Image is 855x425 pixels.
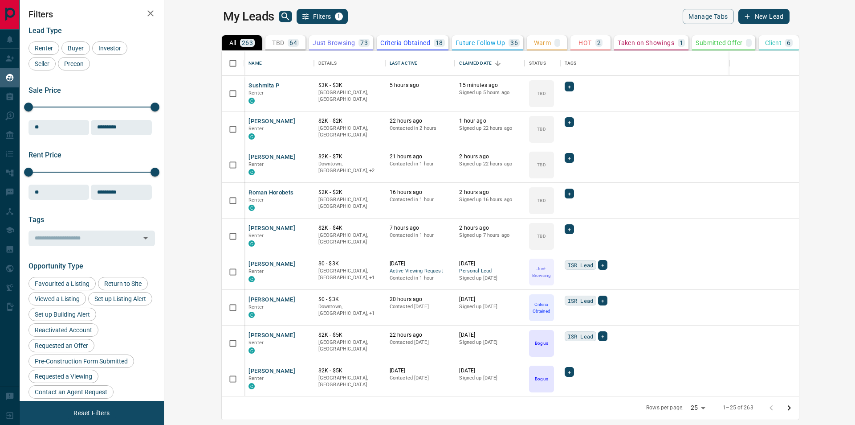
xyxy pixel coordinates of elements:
div: condos.ca [248,98,255,104]
p: Signed up [DATE] [459,275,520,282]
span: Renter [248,126,264,132]
span: Lead Type [28,26,62,35]
p: [DATE] [459,367,520,375]
div: Reactivated Account [28,323,98,337]
p: 36 [510,40,518,46]
span: Viewed a Listing [32,295,83,302]
p: 7 hours ago [390,224,451,232]
span: Renter [32,45,56,52]
p: Submitted Offer [696,40,742,46]
p: 5 hours ago [390,82,451,89]
span: Investor [95,45,124,52]
button: [PERSON_NAME] [248,260,295,268]
p: 15 minutes ago [459,82,520,89]
p: - [556,40,558,46]
div: Contact an Agent Request [28,385,114,399]
span: Renter [248,233,264,239]
span: Renter [248,268,264,274]
span: + [568,225,571,234]
p: HOT [578,40,591,46]
div: Requested a Viewing [28,370,98,383]
p: $0 - $3K [318,260,381,268]
div: + [565,367,574,377]
p: 1–25 of 263 [723,404,753,412]
p: [DATE] [390,260,451,268]
p: Bogus [535,340,548,347]
span: Requested a Viewing [32,373,95,380]
div: condos.ca [248,347,255,354]
span: Renter [248,161,264,167]
p: Criteria Obtained [530,301,553,314]
span: 1 [336,13,342,20]
p: 2 hours ago [459,153,520,161]
span: Precon [61,60,87,67]
p: $3K - $3K [318,82,381,89]
p: 16 hours ago [390,189,451,196]
span: Reactivated Account [32,326,95,334]
span: Renter [248,375,264,381]
div: Return to Site [98,277,148,290]
button: Go to next page [780,399,798,417]
button: [PERSON_NAME] [248,224,295,233]
p: Criteria Obtained [380,40,430,46]
button: [PERSON_NAME] [248,296,295,304]
span: Rent Price [28,151,61,159]
p: Just Browsing [313,40,355,46]
p: $0 - $3K [318,296,381,303]
span: Personal Lead [459,268,520,275]
p: 20 hours ago [390,296,451,303]
p: [DATE] [459,296,520,303]
span: Pre-Construction Form Submitted [32,358,131,365]
div: + [565,189,574,198]
div: Buyer [61,41,90,55]
p: 1 hour ago [459,117,520,125]
p: Signed up 5 hours ago [459,89,520,96]
button: search button [279,11,292,22]
p: - [748,40,749,46]
p: [DATE] [390,367,451,375]
span: + [601,332,604,341]
div: + [565,82,574,91]
p: Client [765,40,782,46]
p: 22 hours ago [390,117,451,125]
span: Sale Price [28,86,61,95]
p: TBD [537,197,546,204]
span: ISR Lead [568,332,593,341]
p: [GEOGRAPHIC_DATA], [GEOGRAPHIC_DATA] [318,125,381,139]
div: Status [529,51,546,76]
div: condos.ca [248,169,255,175]
button: [PERSON_NAME] [248,153,295,161]
span: + [568,82,571,91]
div: + [565,224,574,234]
p: Toronto [318,268,381,281]
button: Open [139,232,152,244]
span: Return to Site [101,280,145,287]
span: Active Viewing Request [390,268,451,275]
p: TBD [537,126,546,132]
span: Buyer [65,45,87,52]
p: Contacted in 1 hour [390,161,451,168]
div: condos.ca [248,383,255,389]
span: + [568,367,571,376]
button: New Lead [738,9,790,24]
p: 22 hours ago [390,331,451,339]
p: Rows per page: [646,404,684,412]
div: Requested an Offer [28,339,94,352]
p: $2K - $2K [318,117,381,125]
button: Sort [492,57,504,70]
p: Just Browsing [530,265,553,279]
p: Toronto [318,303,381,317]
p: 2 [597,40,601,46]
div: Viewed a Listing [28,292,86,305]
div: Favourited a Listing [28,277,96,290]
div: condos.ca [248,205,255,211]
div: + [598,260,607,270]
p: $2K - $2K [318,189,381,196]
span: Renter [248,90,264,96]
span: Set up Building Alert [32,311,93,318]
p: [GEOGRAPHIC_DATA], [GEOGRAPHIC_DATA] [318,196,381,210]
p: [DATE] [459,260,520,268]
div: Tags [565,51,577,76]
span: Contact an Agent Request [32,388,110,396]
p: TBD [537,233,546,239]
